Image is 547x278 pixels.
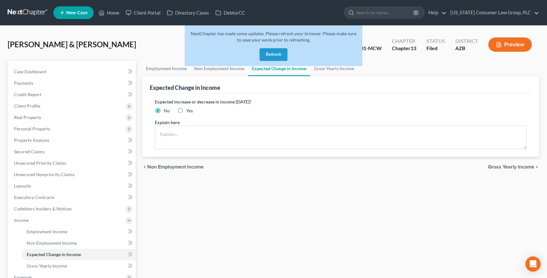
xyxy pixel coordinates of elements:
a: Property Analysis [9,135,136,146]
span: Credit Report [14,92,41,97]
a: Expected Change in Income [22,249,136,260]
a: Payments [9,77,136,89]
div: District [455,37,478,45]
span: New Case [66,10,88,15]
a: Lawsuits [9,180,136,192]
span: Employment Income [27,229,67,234]
span: Unsecured Nonpriority Claims [14,172,75,177]
div: Chapter [392,45,416,52]
a: Employment Income [142,61,190,76]
a: Executory Contracts [9,192,136,203]
button: chevron_left Non Employment Income [142,164,204,169]
span: Payments [14,80,33,86]
span: Client Profile [14,103,40,109]
span: 13 [411,45,416,51]
span: Lawsuits [14,183,31,189]
button: Gross Yearly Income chevron_right [488,164,539,169]
span: Non Employment Income [147,164,204,169]
a: Credit Report [9,89,136,100]
div: AZB [455,45,478,52]
i: chevron_left [142,164,147,169]
a: Unsecured Nonpriority Claims [9,169,136,180]
button: Preview [488,37,532,52]
button: Refresh [260,48,287,61]
label: Explain here [155,119,180,126]
a: Unsecured Priority Claims [9,157,136,169]
span: No [164,108,170,113]
span: Executory Contracts [14,195,55,200]
a: Help [425,7,446,18]
span: Income [14,217,29,223]
span: Personal Property [14,126,50,131]
a: DebtorCC [212,7,248,18]
a: Home [96,7,122,18]
span: Real Property [14,115,41,120]
div: Open Intercom Messenger [525,256,541,272]
div: Chapter [392,37,416,45]
a: Directory Cases [164,7,212,18]
a: Non Employment Income [22,237,136,249]
span: Codebtors Insiders & Notices [14,206,72,211]
a: Employment Income [22,226,136,237]
span: Expected Change in Income [27,252,81,257]
span: Unsecured Priority Claims [14,160,66,166]
a: [US_STATE] Consumer Law Group, PLC [447,7,539,18]
a: Secured Claims [9,146,136,157]
a: Gross Yearly Income [22,260,136,272]
div: Expected Change in Income [150,84,220,91]
span: Case Dashboard [14,69,46,74]
span: Non Employment Income [27,240,77,246]
span: Yes [186,108,193,113]
span: Gross Yearly Income [27,263,67,268]
span: Property Analysis [14,137,49,143]
div: Status [426,37,445,45]
span: Gross Yearly Income [488,164,534,169]
a: Case Dashboard [9,66,136,77]
i: chevron_right [534,164,539,169]
span: Secured Claims [14,149,44,154]
a: Client Portal [122,7,164,18]
span: [PERSON_NAME] & [PERSON_NAME] [8,40,136,49]
div: Filed [426,45,445,52]
span: NextChapter has made some updates. Please refresh your browser. Please make sure to save your wor... [191,31,356,43]
label: Expected increase or decrease in income [DATE]? [155,98,527,105]
input: Search by name... [356,7,414,18]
